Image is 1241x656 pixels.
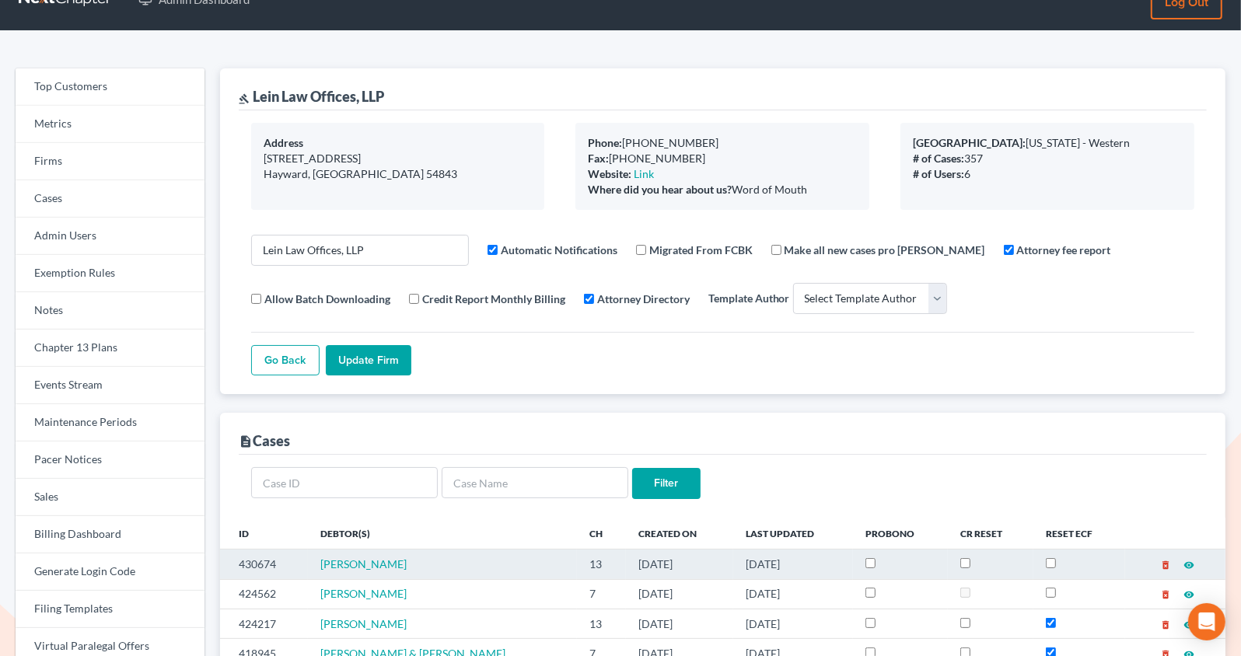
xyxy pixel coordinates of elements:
[308,518,578,549] th: Debtor(s)
[1160,617,1171,630] a: delete_forever
[320,587,407,600] a: [PERSON_NAME]
[16,68,205,106] a: Top Customers
[649,242,753,258] label: Migrated From FCBK
[1033,518,1125,549] th: Reset ECF
[626,609,732,638] td: [DATE]
[588,136,622,149] b: Phone:
[220,609,308,638] td: 424217
[16,292,205,330] a: Notes
[913,135,1182,151] div: [US_STATE] - Western
[577,609,626,638] td: 13
[239,87,384,106] div: Lein Law Offices, LLP
[320,557,407,571] a: [PERSON_NAME]
[913,151,1182,166] div: 357
[16,516,205,553] a: Billing Dashboard
[626,579,732,609] td: [DATE]
[1017,242,1111,258] label: Attorney fee report
[239,93,250,104] i: gavel
[251,467,438,498] input: Case ID
[577,518,626,549] th: Ch
[1160,589,1171,600] i: delete_forever
[1183,617,1194,630] a: visibility
[220,550,308,579] td: 430674
[733,550,853,579] td: [DATE]
[913,152,964,165] b: # of Cases:
[597,291,690,307] label: Attorney Directory
[588,182,857,197] div: Word of Mouth
[220,518,308,549] th: ID
[251,345,320,376] a: Go Back
[16,143,205,180] a: Firms
[16,106,205,143] a: Metrics
[577,579,626,609] td: 7
[16,255,205,292] a: Exemption Rules
[320,617,407,630] a: [PERSON_NAME]
[626,518,732,549] th: Created On
[913,136,1026,149] b: [GEOGRAPHIC_DATA]:
[326,345,411,376] input: Update Firm
[588,152,609,165] b: Fax:
[239,434,253,448] i: description
[442,467,628,498] input: Case Name
[1183,560,1194,571] i: visibility
[1183,589,1194,600] i: visibility
[16,367,205,404] a: Events Stream
[264,166,533,182] div: Hayward, [GEOGRAPHIC_DATA] 54843
[733,518,853,549] th: Last Updated
[577,550,626,579] td: 13
[588,135,857,151] div: [PHONE_NUMBER]
[264,291,390,307] label: Allow Batch Downloading
[1188,603,1225,640] div: Open Intercom Messenger
[239,431,290,450] div: Cases
[948,518,1033,549] th: CR Reset
[733,579,853,609] td: [DATE]
[913,167,964,180] b: # of Users:
[16,479,205,516] a: Sales
[588,151,857,166] div: [PHONE_NUMBER]
[264,136,303,149] b: Address
[1160,557,1171,571] a: delete_forever
[16,591,205,628] a: Filing Templates
[264,151,533,166] div: [STREET_ADDRESS]
[588,183,732,196] b: Where did you hear about us?
[16,441,205,479] a: Pacer Notices
[16,553,205,591] a: Generate Login Code
[422,291,565,307] label: Credit Report Monthly Billing
[853,518,948,549] th: ProBono
[708,290,790,306] label: Template Author
[1160,587,1171,600] a: delete_forever
[588,167,631,180] b: Website:
[632,468,701,499] input: Filter
[1183,557,1194,571] a: visibility
[16,218,205,255] a: Admin Users
[1160,619,1171,630] i: delete_forever
[220,579,308,609] td: 424562
[733,609,853,638] td: [DATE]
[634,167,654,180] a: Link
[16,404,205,441] a: Maintenance Periods
[1183,587,1194,600] a: visibility
[913,166,1182,182] div: 6
[785,242,985,258] label: Make all new cases pro [PERSON_NAME]
[16,180,205,218] a: Cases
[16,330,205,367] a: Chapter 13 Plans
[1160,560,1171,571] i: delete_forever
[1183,619,1194,630] i: visibility
[501,242,617,258] label: Automatic Notifications
[626,550,732,579] td: [DATE]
